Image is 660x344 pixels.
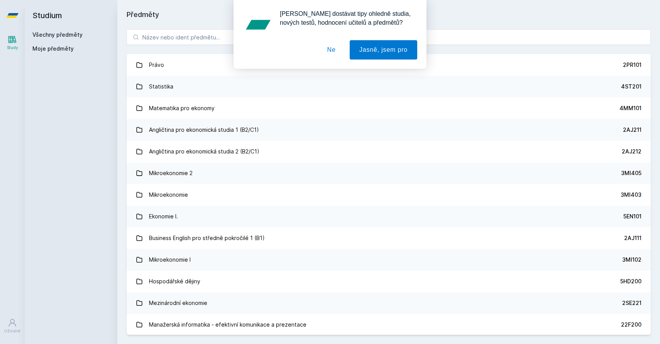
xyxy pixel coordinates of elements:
div: Mezinárodní ekonomie [149,295,207,311]
div: Ekonomie I. [149,209,178,224]
a: Mikroekonomie 3MI403 [127,184,651,206]
div: Matematika pro ekonomy [149,100,215,116]
div: Angličtina pro ekonomická studia 1 (B2/C1) [149,122,259,138]
div: 3MI403 [621,191,641,199]
a: Angličtina pro ekonomická studia 1 (B2/C1) 2AJ211 [127,119,651,141]
div: 5HD200 [620,278,641,285]
a: Mikroekonomie I 3MI102 [127,249,651,271]
div: 3MI405 [621,169,641,177]
div: 22F200 [621,321,641,329]
img: notification icon [243,9,274,40]
div: 4ST201 [621,83,641,90]
a: Ekonomie I. 5EN101 [127,206,651,227]
a: Statistika 4ST201 [127,76,651,97]
div: Hospodářské dějiny [149,274,200,289]
div: Mikroekonomie 2 [149,165,193,181]
a: Matematika pro ekonomy 4MM101 [127,97,651,119]
div: Statistika [149,79,173,94]
a: Mikroekonomie 2 3MI405 [127,162,651,184]
div: Angličtina pro ekonomická studia 2 (B2/C1) [149,144,259,159]
div: 4MM101 [619,104,641,112]
a: Mezinárodní ekonomie 2SE221 [127,292,651,314]
div: 2AJ212 [622,148,641,155]
div: 5EN101 [623,213,641,220]
a: Hospodářské dějiny 5HD200 [127,271,651,292]
div: Mikroekonomie I [149,252,191,267]
div: Manažerská informatika - efektivní komunikace a prezentace [149,317,306,332]
div: 3MI102 [622,256,641,264]
a: Angličtina pro ekonomická studia 2 (B2/C1) 2AJ212 [127,141,651,162]
button: Jasně, jsem pro [350,40,417,60]
a: Uživatel [2,314,23,338]
div: Business English pro středně pokročilé 1 (B1) [149,230,265,246]
div: 2AJ211 [623,126,641,134]
div: Mikroekonomie [149,187,188,203]
button: Ne [318,40,345,60]
a: Business English pro středně pokročilé 1 (B1) 2AJ111 [127,227,651,249]
div: Uživatel [4,328,20,334]
a: Manažerská informatika - efektivní komunikace a prezentace 22F200 [127,314,651,335]
div: 2AJ111 [624,234,641,242]
div: [PERSON_NAME] dostávat tipy ohledně studia, nových testů, hodnocení učitelů a předmětů? [274,9,417,27]
div: 2SE221 [622,299,641,307]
